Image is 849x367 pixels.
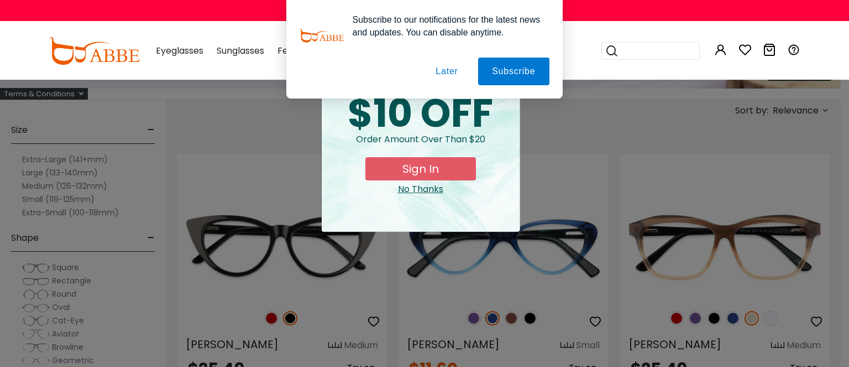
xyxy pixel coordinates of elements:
[331,94,511,133] div: $10 OFF
[331,183,511,196] div: Close
[300,13,344,58] img: notification icon
[331,133,511,157] div: Order amount over than $20
[479,58,549,85] button: Subscribe
[344,13,549,39] div: Subscribe to our notifications for the latest news and updates. You can disable anytime.
[422,58,472,85] button: Later
[365,157,476,180] button: Sign In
